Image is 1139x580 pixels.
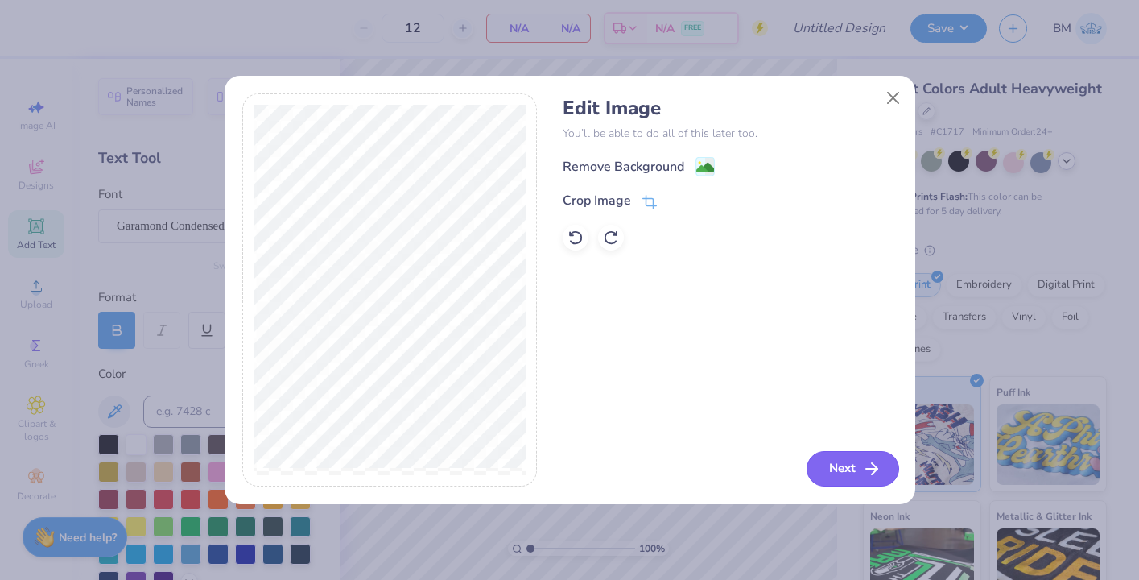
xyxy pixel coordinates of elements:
[807,451,899,487] button: Next
[563,191,631,210] div: Crop Image
[563,97,897,120] h4: Edit Image
[563,125,897,142] p: You’ll be able to do all of this later too.
[563,157,684,176] div: Remove Background
[877,82,908,113] button: Close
